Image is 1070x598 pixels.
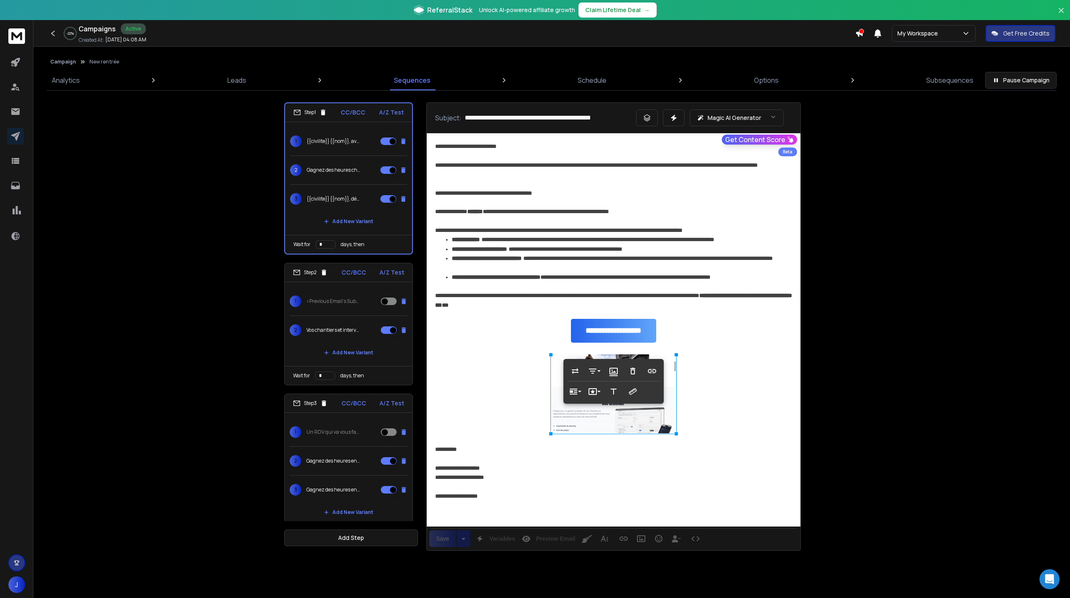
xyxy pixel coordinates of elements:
[749,70,784,90] a: Options
[290,455,301,467] span: 2
[293,372,310,379] p: Wait for
[341,399,366,407] p: CC/BCC
[290,295,301,307] span: 1
[317,213,380,230] button: Add New Variant
[1039,569,1060,589] div: Open Intercom Messenger
[290,324,301,336] span: 2
[306,327,360,333] p: Vos chantiers et interventions, plus facilement
[89,59,119,65] p: New rentrée
[573,70,611,90] a: Schedule
[625,363,641,379] button: Remove
[921,70,978,90] a: Subsequences
[284,529,418,546] button: Add Step
[586,383,602,400] button: Style
[690,109,784,126] button: Magic AI Generator
[754,75,779,85] p: Options
[290,193,302,205] span: 3
[380,399,404,407] p: A/Z Test
[52,75,80,85] p: Analytics
[578,3,657,18] button: Claim Lifetime Deal→
[708,114,761,122] p: Magic AI Generator
[644,6,650,14] span: →
[105,36,146,43] p: [DATE] 04:08 AM
[625,383,641,400] button: Change Size
[306,458,360,464] p: Gagnez des heures en 30 minutes
[722,135,797,145] button: Get Content Score
[47,70,85,90] a: Analytics
[307,196,360,202] p: {{civilite}} {{nom}}, découvrez comment gagner des heures sur vos chantiers
[596,530,612,547] button: More Text
[293,241,311,248] p: Wait for
[688,530,703,547] button: Code View
[427,5,472,15] span: ReferralStack
[222,70,251,90] a: Leads
[227,75,246,85] p: Leads
[293,269,328,276] div: Step 2
[50,59,76,65] button: Campaign
[317,344,380,361] button: Add New Variant
[8,576,25,593] button: J
[79,24,116,34] h1: Campaigns
[668,530,684,547] button: Insert Unsubscribe Link
[534,535,577,542] span: Preview Email
[644,363,660,379] button: Insert Link
[284,102,413,254] li: Step1CC/BCCA/Z Test1{{civilite}} {{nom}}, avec [PERSON_NAME], ne perdez plus de temps sur vos cha...
[306,429,360,435] p: Un RDV qui va vous faire gagner du temps
[985,72,1057,89] button: Pause Campaign
[606,363,622,379] button: Image Caption
[340,372,364,379] p: days, then
[379,108,404,117] p: A/Z Test
[290,426,301,438] span: 1
[389,70,436,90] a: Sequences
[778,148,797,156] div: Beta
[1056,5,1067,25] button: Close banner
[341,108,365,117] p: CC/BCC
[479,6,575,14] p: Unlock AI-powered affiliate growth
[284,263,413,385] li: Step2CC/BCCA/Z Test1<Previous Email's Subject>2Vos chantiers et interventions, plus facilementAdd...
[306,486,360,493] p: Gagnez des heures en 30 minutes
[435,113,461,123] p: Subject:
[488,535,517,542] span: Variables
[380,268,404,277] p: A/Z Test
[79,37,104,43] p: Created At:
[290,484,301,496] span: 3
[307,167,360,173] p: Gagnez des heures chaque semaine sur vos chantiers
[586,363,602,379] button: Align
[121,23,146,34] div: Active
[394,75,431,85] p: Sequences
[317,504,380,521] button: Add New Variant
[293,109,327,116] div: Step 1
[341,241,364,248] p: days, then
[307,138,360,145] p: {{civilite}} {{nom}}, avec [PERSON_NAME], ne perdez plus de temps sur vos chantiers!
[290,164,302,176] span: 2
[606,383,622,400] button: Alternative Text
[66,31,74,36] p: -22 %
[290,135,302,147] span: 1
[306,298,360,305] p: <Previous Email's Subject>
[293,400,328,407] div: Step 3
[926,75,973,85] p: Subsequences
[284,394,413,526] li: Step3CC/BCCA/Z Test1Un RDV qui va vous faire gagner du temps2Gagnez des heures en 30 minutes3Gagn...
[518,530,577,547] button: Preview Email
[897,29,941,38] p: My Workspace
[986,25,1055,42] button: Get Free Credits
[651,530,667,547] button: Emoticons
[429,530,456,547] div: Save
[341,268,366,277] p: CC/BCC
[472,530,517,547] button: Variables
[567,363,583,379] button: Replace
[578,75,606,85] p: Schedule
[1003,29,1050,38] p: Get Free Credits
[567,383,583,400] button: Display
[579,530,595,547] button: Clean HTML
